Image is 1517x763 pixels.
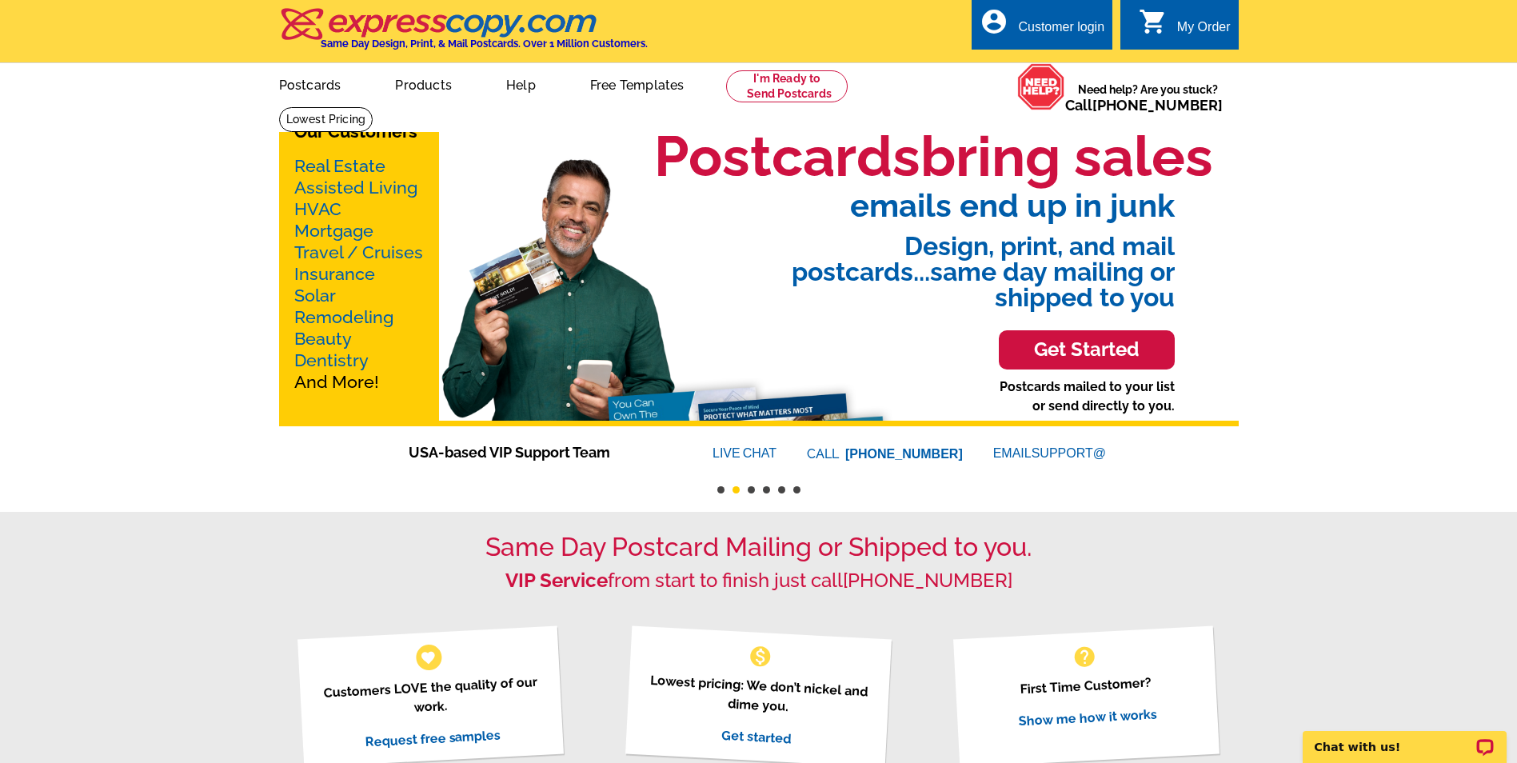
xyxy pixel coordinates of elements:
[973,670,1199,701] p: First Time Customer?
[843,569,1012,592] a: [PHONE_NUMBER]
[993,446,1108,460] a: EMAILSUPPORT@
[1139,7,1168,36] i: shopping_cart
[1017,63,1065,110] img: help
[1065,97,1223,114] span: Call
[717,486,725,493] button: 1 of 6
[420,649,437,665] span: favorite
[294,329,352,349] a: Beauty
[294,307,393,327] a: Remodeling
[763,486,770,493] button: 4 of 6
[294,350,369,370] a: Dentistry
[793,486,800,493] button: 6 of 6
[321,38,648,50] h4: Same Day Design, Print, & Mail Postcards. Over 1 Million Customers.
[294,155,424,393] p: And More!
[294,156,385,176] a: Real Estate
[616,190,1175,222] span: emails end up in junk
[980,18,1104,38] a: account_circle Customer login
[748,486,755,493] button: 3 of 6
[1018,706,1157,729] a: Show me how it works
[253,65,367,102] a: Postcards
[565,65,710,102] a: Free Templates
[845,447,963,461] a: [PHONE_NUMBER]
[713,444,743,463] font: LIVE
[279,19,648,50] a: Same Day Design, Print, & Mail Postcards. Over 1 Million Customers.
[980,7,1008,36] i: account_circle
[654,122,1213,190] h1: Postcards bring sales
[1018,20,1104,42] div: Customer login
[1177,20,1231,42] div: My Order
[365,727,501,749] a: Request free samples
[294,199,341,219] a: HVAC
[713,446,776,460] a: LIVECHAT
[294,242,423,262] a: Travel / Cruises
[279,532,1239,562] h1: Same Day Postcard Mailing or Shipped to you.
[807,445,841,464] font: CALL
[481,65,561,102] a: Help
[1000,378,1175,416] p: Postcards mailed to your list or send directly to you.
[294,221,373,241] a: Mortgage
[1019,338,1155,362] h3: Get Started
[1139,18,1231,38] a: shopping_cart My Order
[1065,82,1231,114] span: Need help? Are you stuck?
[279,569,1239,593] h2: from start to finish just call
[294,286,336,306] a: Solar
[1092,97,1223,114] a: [PHONE_NUMBER]
[409,441,665,463] span: USA-based VIP Support Team
[294,178,417,198] a: Assisted Living
[1072,644,1097,669] span: help
[505,569,608,592] strong: VIP Service
[369,65,477,102] a: Products
[1032,444,1108,463] font: SUPPORT@
[721,727,792,746] a: Get started
[645,670,872,721] p: Lowest pricing: We don’t nickel and dime you.
[733,486,740,493] button: 2 of 6
[748,644,773,669] span: monetization_on
[1292,713,1517,763] iframe: LiveChat chat widget
[616,222,1175,310] span: Design, print, and mail postcards...same day mailing or shipped to you
[999,310,1175,378] a: Get Started
[294,264,375,284] a: Insurance
[317,672,544,722] p: Customers LOVE the quality of our work.
[778,486,785,493] button: 5 of 6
